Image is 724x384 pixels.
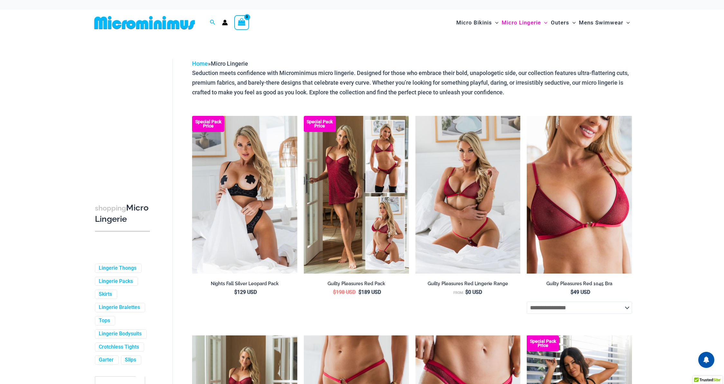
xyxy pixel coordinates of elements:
[125,357,136,363] a: Slips
[99,331,142,337] a: Lingerie Bodysuits
[577,13,631,33] a: Mens SwimwearMenu ToggleMenu Toggle
[95,204,126,212] span: shopping
[465,289,482,295] bdi: 0 USD
[358,289,381,295] bdi: 189 USD
[304,120,336,128] b: Special Pack Price
[304,116,409,274] img: Guilty Pleasures Red Collection Pack F
[99,304,140,311] a: Lingerie Bralettes
[234,289,237,295] span: $
[571,289,573,295] span: $
[99,278,133,285] a: Lingerie Packs
[527,281,632,289] a: Guilty Pleasures Red 1045 Bra
[99,291,112,298] a: Skirts
[92,15,198,30] img: MM SHOP LOGO FLAT
[99,317,110,324] a: Tops
[234,15,249,30] a: View Shopping Cart, empty
[415,281,521,289] a: Guilty Pleasures Red Lingerie Range
[358,289,361,295] span: $
[492,14,498,31] span: Menu Toggle
[415,281,521,287] h2: Guilty Pleasures Red Lingerie Range
[415,116,521,274] img: Guilty Pleasures Red 1045 Bra 689 Micro 05
[456,14,492,31] span: Micro Bikinis
[304,281,409,287] h2: Guilty Pleasures Red Pack
[192,60,208,67] a: Home
[99,265,136,272] a: Lingerie Thongs
[541,14,547,31] span: Menu Toggle
[571,289,590,295] bdi: 49 USD
[192,281,297,289] a: Nights Fall Silver Leopard Pack
[192,116,297,274] img: Nights Fall Silver Leopard 1036 Bra 6046 Thong 09v2
[527,116,632,274] a: Guilty Pleasures Red 1045 Bra 01Guilty Pleasures Red 1045 Bra 02Guilty Pleasures Red 1045 Bra 02
[95,54,153,183] iframe: TrustedSite Certified
[527,116,632,274] img: Guilty Pleasures Red 1045 Bra 01
[527,339,559,348] b: Special Pack Price
[99,344,139,351] a: Crotchless Tights
[95,202,150,225] h3: Micro Lingerie
[569,14,576,31] span: Menu Toggle
[579,14,623,31] span: Mens Swimwear
[500,13,549,33] a: Micro LingerieMenu ToggleMenu Toggle
[210,19,216,27] a: Search icon link
[222,20,228,25] a: Account icon link
[527,281,632,287] h2: Guilty Pleasures Red 1045 Bra
[192,68,632,97] p: Seduction meets confidence with Microminimus micro lingerie. Designed for those who embrace their...
[192,116,297,274] a: Nights Fall Silver Leopard 1036 Bra 6046 Thong 09v2 Nights Fall Silver Leopard 1036 Bra 6046 Thon...
[304,116,409,274] a: Guilty Pleasures Red Collection Pack F Guilty Pleasures Red Collection Pack BGuilty Pleasures Red...
[453,291,464,295] span: From:
[415,116,521,274] a: Guilty Pleasures Red 1045 Bra 689 Micro 05Guilty Pleasures Red 1045 Bra 689 Micro 06Guilty Pleasu...
[551,14,569,31] span: Outers
[234,289,257,295] bdi: 129 USD
[99,357,114,363] a: Garter
[454,12,632,33] nav: Site Navigation
[192,60,248,67] span: »
[333,289,356,295] bdi: 198 USD
[455,13,500,33] a: Micro BikinisMenu ToggleMenu Toggle
[211,60,248,67] span: Micro Lingerie
[623,14,630,31] span: Menu Toggle
[333,289,336,295] span: $
[549,13,577,33] a: OutersMenu ToggleMenu Toggle
[304,281,409,289] a: Guilty Pleasures Red Pack
[192,120,224,128] b: Special Pack Price
[502,14,541,31] span: Micro Lingerie
[465,289,468,295] span: $
[192,281,297,287] h2: Nights Fall Silver Leopard Pack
